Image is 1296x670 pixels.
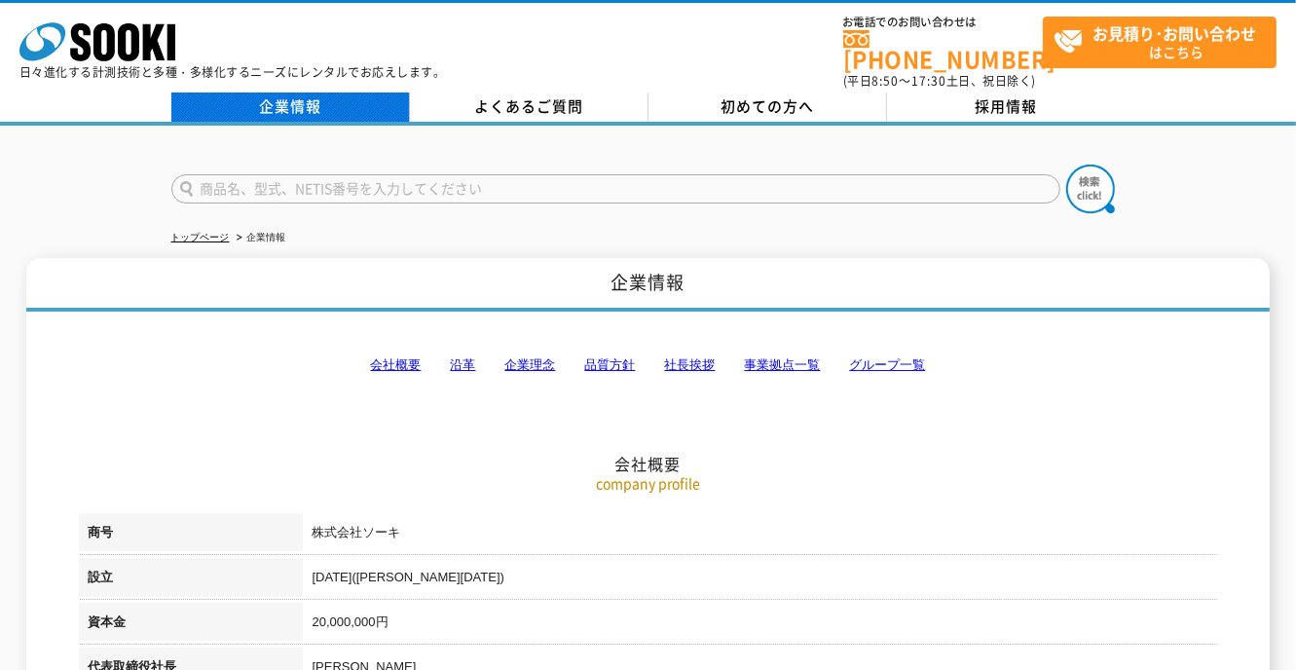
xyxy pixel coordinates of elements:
span: 8:50 [872,72,900,90]
th: 商号 [79,513,303,558]
a: お見積り･お問い合わせはこちら [1043,17,1277,68]
h2: 会社概要 [79,259,1218,474]
input: 商品名、型式、NETIS番号を入力してください [171,174,1060,204]
th: 資本金 [79,603,303,648]
a: 事業拠点一覧 [745,357,821,372]
a: [PHONE_NUMBER] [843,30,1043,70]
a: 品質方針 [585,357,636,372]
a: 初めての方へ [648,93,887,122]
p: company profile [79,473,1218,494]
td: [DATE]([PERSON_NAME][DATE]) [303,558,1218,603]
li: 企業情報 [233,228,286,248]
h1: 企業情報 [26,258,1271,312]
span: (平日 ～ 土日、祝日除く) [843,72,1036,90]
a: グループ一覧 [850,357,926,372]
span: 17:30 [911,72,946,90]
td: 株式会社ソーキ [303,513,1218,558]
a: トップページ [171,232,230,242]
a: よくあるご質問 [410,93,648,122]
a: 企業理念 [505,357,556,372]
a: 採用情報 [887,93,1126,122]
span: はこちら [1054,18,1276,66]
td: 20,000,000円 [303,603,1218,648]
span: 初めての方へ [721,95,814,117]
a: 社長挨拶 [665,357,716,372]
th: 設立 [79,558,303,603]
a: 沿革 [451,357,476,372]
span: お電話でのお問い合わせは [843,17,1043,28]
a: 会社概要 [371,357,422,372]
img: btn_search.png [1066,165,1115,213]
p: 日々進化する計測技術と多種・多様化するニーズにレンタルでお応えします。 [19,66,446,78]
a: 企業情報 [171,93,410,122]
strong: お見積り･お問い合わせ [1093,21,1257,45]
